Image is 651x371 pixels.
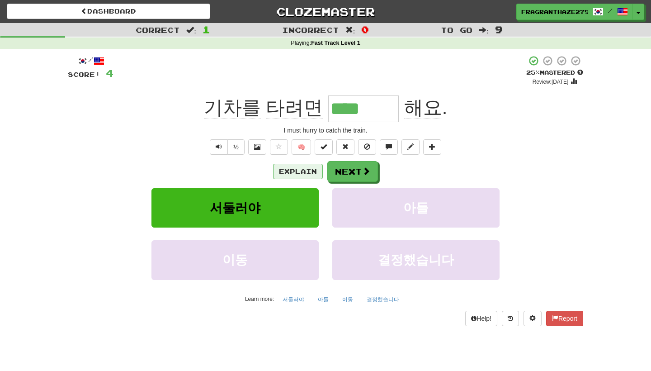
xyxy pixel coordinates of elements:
button: 결정했습니다 [332,240,500,280]
a: FragrantHaze2798 / [516,4,633,20]
button: 서둘러야 [151,188,319,228]
button: 결정했습니다 [362,293,404,306]
button: Help! [465,311,497,326]
small: Learn more: [245,296,274,302]
span: 4 [106,67,113,79]
button: 아들 [332,188,500,228]
span: : [479,26,489,34]
button: 🧠 [292,139,311,155]
div: Mastered [526,69,583,77]
span: Incorrect [282,25,339,34]
strong: Fast Track Level 1 [311,40,360,46]
span: : [186,26,196,34]
button: Set this sentence to 100% Mastered (alt+m) [315,139,333,155]
span: 9 [495,24,503,35]
button: Reset to 0% Mastered (alt+r) [336,139,354,155]
button: Edit sentence (alt+d) [401,139,420,155]
span: 1 [203,24,210,35]
span: / [608,7,613,14]
button: Round history (alt+y) [502,311,519,326]
div: / [68,55,113,67]
div: I must hurry to catch the train. [68,126,583,135]
span: Correct [136,25,180,34]
span: 25 % [526,69,540,76]
button: Favorite sentence (alt+f) [270,139,288,155]
button: Next [327,161,378,182]
span: 이동 [222,253,248,267]
button: Report [546,311,583,326]
span: 서둘러야 [210,201,260,215]
button: Explain [273,164,323,179]
a: Clozemaster [224,4,427,19]
span: 기차를 [204,97,261,119]
button: Add to collection (alt+a) [423,139,441,155]
div: Text-to-speech controls [208,139,245,155]
button: Play sentence audio (ctl+space) [210,139,228,155]
a: Dashboard [7,4,210,19]
span: 아들 [403,201,429,215]
button: ½ [227,139,245,155]
span: : [345,26,355,34]
span: . [399,97,447,119]
span: 타려면 [266,97,323,119]
button: Discuss sentence (alt+u) [380,139,398,155]
span: To go [441,25,472,34]
span: Score: [68,71,100,78]
span: FragrantHaze2798 [521,8,588,16]
span: 결정했습니다 [378,253,454,267]
button: Ignore sentence (alt+i) [358,139,376,155]
button: 서둘러야 [278,293,309,306]
button: Show image (alt+x) [248,139,266,155]
button: 이동 [337,293,358,306]
span: 해요 [404,97,442,119]
button: 이동 [151,240,319,280]
small: Review: [DATE] [533,79,569,85]
span: 0 [361,24,369,35]
button: 아들 [313,293,334,306]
